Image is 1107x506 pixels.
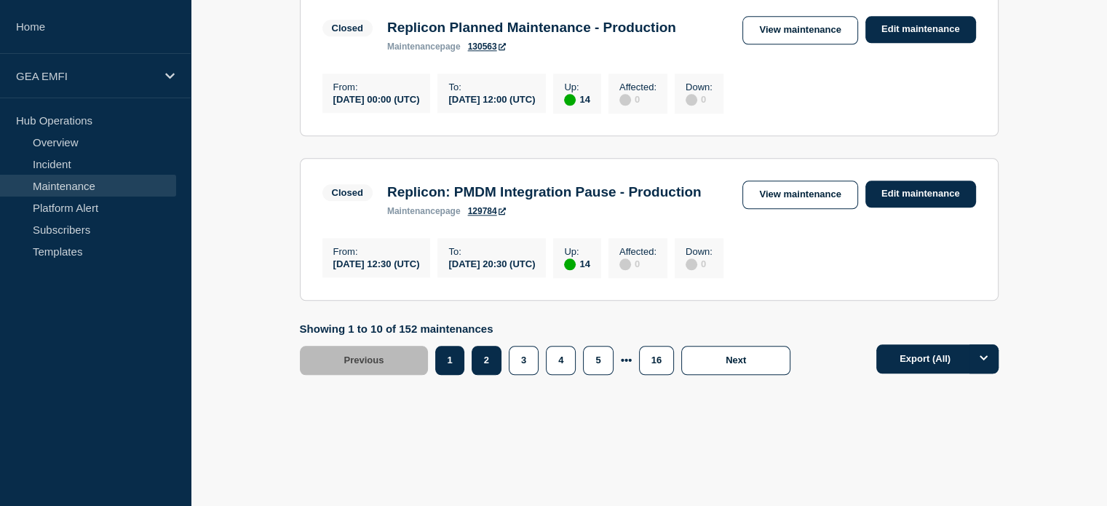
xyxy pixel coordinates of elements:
[619,94,631,106] div: disabled
[686,257,713,270] div: 0
[472,346,501,375] button: 2
[387,206,461,216] p: page
[686,92,713,106] div: 0
[876,344,999,373] button: Export (All)
[300,323,798,335] p: Showing 1 to 10 of 152 maintenances
[619,257,656,270] div: 0
[387,41,461,52] p: page
[619,246,656,257] p: Affected :
[546,346,576,375] button: 4
[686,82,713,92] p: Down :
[619,82,656,92] p: Affected :
[509,346,539,375] button: 3
[564,94,576,106] div: up
[344,355,384,365] span: Previous
[583,346,613,375] button: 5
[639,346,674,375] button: 16
[564,92,590,106] div: 14
[619,258,631,270] div: disabled
[865,16,976,43] a: Edit maintenance
[387,206,440,216] span: maintenance
[686,246,713,257] p: Down :
[333,82,420,92] p: From :
[564,258,576,270] div: up
[686,258,697,270] div: disabled
[332,23,363,33] div: Closed
[564,257,590,270] div: 14
[333,92,420,105] div: [DATE] 00:00 (UTC)
[865,181,976,207] a: Edit maintenance
[564,246,590,257] p: Up :
[448,82,535,92] p: To :
[387,41,440,52] span: maintenance
[387,20,676,36] h3: Replicon Planned Maintenance - Production
[333,257,420,269] div: [DATE] 12:30 (UTC)
[468,206,506,216] a: 129784
[564,82,590,92] p: Up :
[333,246,420,257] p: From :
[332,187,363,198] div: Closed
[726,355,746,365] span: Next
[686,94,697,106] div: disabled
[16,70,156,82] p: GEA EMFI
[387,184,702,200] h3: Replicon: PMDM Integration Pause - Production
[448,246,535,257] p: To :
[619,92,656,106] div: 0
[448,257,535,269] div: [DATE] 20:30 (UTC)
[742,181,857,209] a: View maintenance
[435,346,464,375] button: 1
[742,16,857,44] a: View maintenance
[468,41,506,52] a: 130563
[681,346,790,375] button: Next
[448,92,535,105] div: [DATE] 12:00 (UTC)
[300,346,429,375] button: Previous
[969,344,999,373] button: Options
